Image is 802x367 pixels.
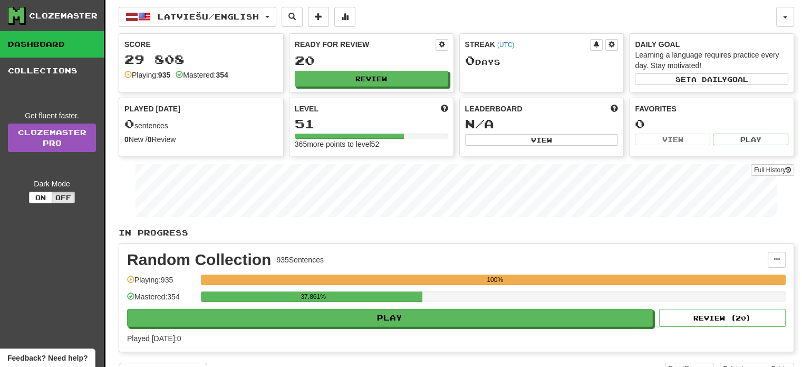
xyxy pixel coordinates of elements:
[124,134,278,145] div: New / Review
[8,124,96,152] a: ClozemasterPro
[124,53,278,66] div: 29 808
[295,71,448,87] button: Review
[282,7,303,27] button: Search sentences
[295,117,448,130] div: 51
[635,134,710,145] button: View
[295,103,318,114] span: Level
[497,41,514,49] a: (UTC)
[8,178,96,189] div: Dark Mode
[127,309,653,327] button: Play
[176,70,228,80] div: Mastered:
[334,7,355,27] button: More stats
[8,110,96,121] div: Get fluent faster.
[119,7,276,27] button: Latviešu/English
[29,192,52,203] button: On
[295,54,448,67] div: 20
[465,116,494,131] span: N/A
[124,70,170,80] div: Playing:
[691,76,727,83] span: a daily
[124,116,134,131] span: 0
[127,252,271,268] div: Random Collection
[124,135,129,144] strong: 0
[751,164,794,176] button: Full History
[465,103,523,114] span: Leaderboard
[119,228,794,238] p: In Progress
[465,39,591,50] div: Streak
[158,12,259,21] span: Latviešu / English
[635,73,788,85] button: Seta dailygoal
[635,117,788,130] div: 0
[124,117,278,131] div: sentences
[127,275,196,292] div: Playing: 935
[635,103,788,114] div: Favorites
[465,53,475,68] span: 0
[276,255,324,265] div: 935 Sentences
[204,291,422,302] div: 37.861%
[127,291,196,309] div: Mastered: 354
[52,192,75,203] button: Off
[148,135,152,144] strong: 0
[635,50,788,71] div: Learning a language requires practice every day. Stay motivated!
[659,309,786,327] button: Review (20)
[7,353,88,363] span: Open feedback widget
[295,39,436,50] div: Ready for Review
[441,103,448,114] span: Score more points to level up
[124,103,180,114] span: Played [DATE]
[611,103,618,114] span: This week in points, UTC
[216,71,228,79] strong: 354
[308,7,329,27] button: Add sentence to collection
[465,54,619,68] div: Day s
[713,134,788,145] button: Play
[127,334,181,343] span: Played [DATE]: 0
[465,134,619,146] button: View
[204,275,786,285] div: 100%
[635,39,788,50] div: Daily Goal
[124,39,278,50] div: Score
[295,139,448,149] div: 365 more points to level 52
[29,11,98,21] div: Clozemaster
[158,71,170,79] strong: 935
